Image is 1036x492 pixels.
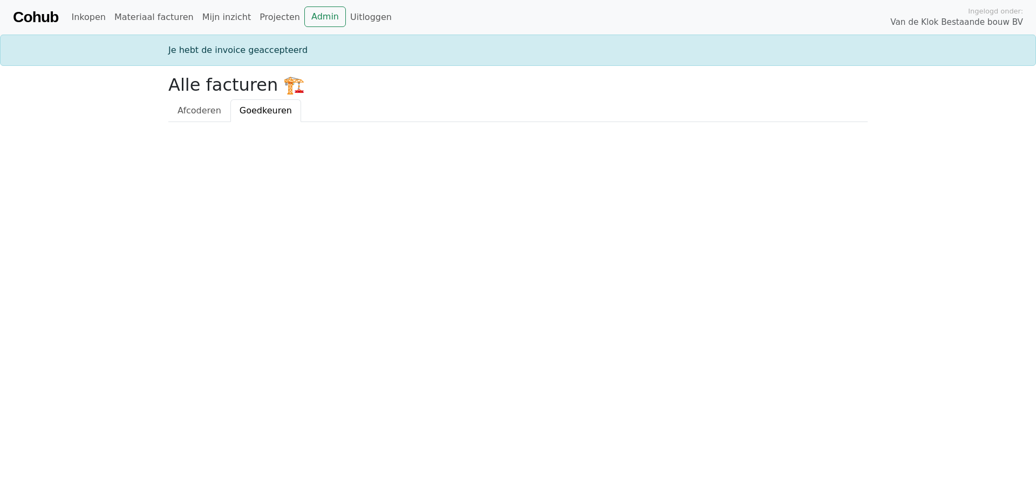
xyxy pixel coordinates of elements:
[162,44,874,57] div: Je hebt de invoice geaccepteerd
[168,75,868,95] h2: Alle facturen 🏗️
[890,16,1023,29] span: Van de Klok Bestaande bouw BV
[968,6,1023,16] span: Ingelogd onder:
[178,105,221,116] span: Afcoderen
[168,99,230,122] a: Afcoderen
[198,6,256,28] a: Mijn inzicht
[230,99,301,122] a: Goedkeuren
[67,6,110,28] a: Inkopen
[110,6,198,28] a: Materiaal facturen
[13,4,58,30] a: Cohub
[240,105,292,116] span: Goedkeuren
[255,6,304,28] a: Projecten
[346,6,396,28] a: Uitloggen
[304,6,346,27] a: Admin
